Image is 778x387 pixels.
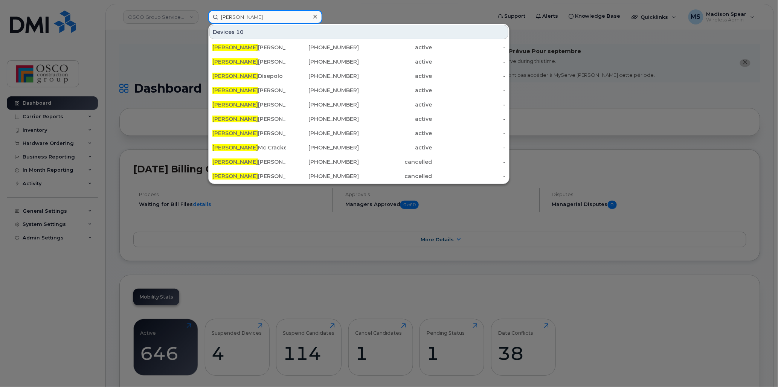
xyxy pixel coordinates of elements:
span: [PERSON_NAME] [212,144,258,151]
div: active [359,44,432,51]
div: Devices [209,25,508,39]
div: [PHONE_NUMBER] [286,44,359,51]
div: - [432,115,506,123]
div: - [432,158,506,166]
div: active [359,58,432,66]
div: cancelled [359,172,432,180]
div: [PERSON_NAME] [212,101,286,108]
div: [PERSON_NAME] [212,58,286,66]
a: [PERSON_NAME][PERSON_NAME][PHONE_NUMBER]cancelled- [209,169,508,183]
div: [PHONE_NUMBER] [286,172,359,180]
div: - [432,101,506,108]
div: [PERSON_NAME] [212,115,286,123]
span: [PERSON_NAME] [212,173,258,180]
a: [PERSON_NAME][PERSON_NAME][PHONE_NUMBER]active- [209,84,508,97]
div: [PERSON_NAME] [212,87,286,94]
div: - [432,130,506,137]
span: [PERSON_NAME] [212,73,258,79]
a: [PERSON_NAME]Disepolo[PHONE_NUMBER]active- [209,69,508,83]
div: [PHONE_NUMBER] [286,87,359,94]
a: [PERSON_NAME][PERSON_NAME][PHONE_NUMBER]active- [209,126,508,140]
div: [PHONE_NUMBER] [286,58,359,66]
div: - [432,87,506,94]
span: 10 [236,28,244,36]
div: active [359,101,432,108]
div: active [359,130,432,137]
div: active [359,115,432,123]
a: [PERSON_NAME][PERSON_NAME][PHONE_NUMBER]active- [209,112,508,126]
div: [PHONE_NUMBER] [286,72,359,80]
span: [PERSON_NAME] [212,58,258,65]
span: [PERSON_NAME] [212,101,258,108]
div: Disepolo [212,72,286,80]
div: [PERSON_NAME] [212,130,286,137]
a: [PERSON_NAME]Mc Cracken[PHONE_NUMBER]active- [209,141,508,154]
div: cancelled [359,158,432,166]
span: [PERSON_NAME] [212,116,258,122]
div: active [359,72,432,80]
span: [PERSON_NAME] [212,87,258,94]
div: - [432,58,506,66]
div: - [432,144,506,151]
div: active [359,144,432,151]
div: [PHONE_NUMBER] [286,158,359,166]
div: [PHONE_NUMBER] [286,115,359,123]
div: [PHONE_NUMBER] [286,101,359,108]
div: [PERSON_NAME] [212,44,286,51]
div: - [432,172,506,180]
div: [PHONE_NUMBER] [286,130,359,137]
div: - [432,72,506,80]
div: [PERSON_NAME] [212,158,286,166]
div: Mc Cracken [212,144,286,151]
a: [PERSON_NAME][PERSON_NAME][PHONE_NUMBER]active- [209,98,508,111]
a: [PERSON_NAME][PERSON_NAME][PHONE_NUMBER]active- [209,55,508,69]
div: [PHONE_NUMBER] [286,144,359,151]
div: [PERSON_NAME] [212,172,286,180]
span: [PERSON_NAME] [212,130,258,137]
a: [PERSON_NAME][PERSON_NAME][PHONE_NUMBER]active- [209,41,508,54]
a: [PERSON_NAME][PERSON_NAME][PHONE_NUMBER]cancelled- [209,155,508,169]
span: [PERSON_NAME] [212,44,258,51]
div: active [359,87,432,94]
span: [PERSON_NAME] [212,158,258,165]
div: - [432,44,506,51]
